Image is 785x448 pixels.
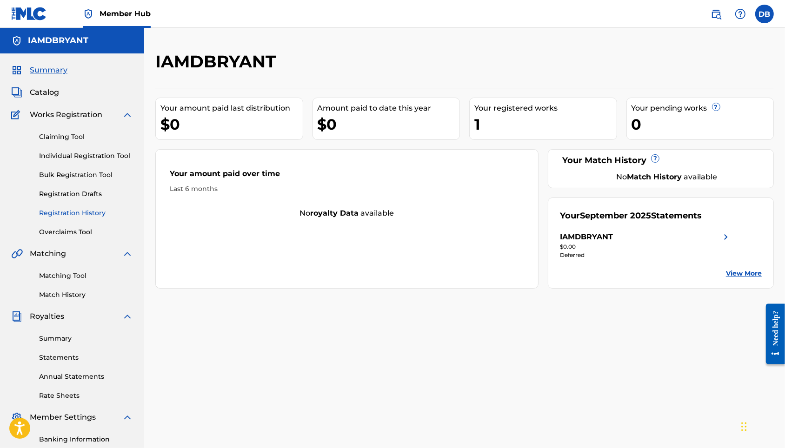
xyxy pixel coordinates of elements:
img: expand [122,412,133,423]
h5: IAMDBRYANT [28,35,88,46]
span: Member Settings [30,412,96,423]
span: September 2025 [580,211,651,221]
img: expand [122,311,133,322]
a: Registration History [39,208,133,218]
div: Your Statements [560,210,702,222]
a: Public Search [707,5,725,23]
img: Accounts [11,35,22,46]
iframe: Chat Widget [738,403,785,448]
div: Deferred [560,251,732,259]
a: Matching Tool [39,271,133,281]
img: expand [122,248,133,259]
a: Registration Drafts [39,189,133,199]
span: Matching [30,248,66,259]
div: $0.00 [560,243,732,251]
div: Your amount paid over time [170,168,524,184]
a: Match History [39,290,133,300]
div: Your amount paid last distribution [160,103,303,114]
img: Member Settings [11,412,22,423]
div: Help [731,5,750,23]
div: Drag [741,413,747,441]
img: Catalog [11,87,22,98]
a: Bulk Registration Tool [39,170,133,180]
span: ? [712,103,720,111]
div: Your pending works [632,103,774,114]
img: Works Registration [11,109,23,120]
a: CatalogCatalog [11,87,59,98]
img: Royalties [11,311,22,322]
a: Claiming Tool [39,132,133,142]
div: IAMDBRYANT [560,231,613,243]
a: SummarySummary [11,65,67,76]
img: Summary [11,65,22,76]
a: IAMDBRYANTright chevron icon$0.00Deferred [560,231,732,259]
strong: royalty data [310,209,359,217]
span: Member Hub [100,8,151,19]
a: View More [726,269,762,278]
h2: IAMDBRYANT [155,51,280,72]
a: Annual Statements [39,372,133,382]
span: Summary [30,65,67,76]
div: Amount paid to date this year [318,103,460,114]
div: $0 [160,114,303,135]
img: help [735,8,746,20]
div: User Menu [755,5,774,23]
div: Your registered works [474,103,617,114]
img: search [711,8,722,20]
div: 1 [474,114,617,135]
div: Last 6 months [170,184,524,194]
a: Summary [39,334,133,343]
div: No available [156,208,538,219]
img: expand [122,109,133,120]
a: Overclaims Tool [39,227,133,237]
iframe: Resource Center [759,294,785,374]
a: Individual Registration Tool [39,151,133,161]
img: Top Rightsholder [83,8,94,20]
span: Works Registration [30,109,102,120]
a: Statements [39,353,133,362]
div: No available [572,171,762,183]
img: Matching [11,248,23,259]
div: $0 [318,114,460,135]
a: Banking Information [39,435,133,444]
img: right chevron icon [720,231,732,243]
span: Royalties [30,311,64,322]
div: Your Match History [560,154,762,167]
img: MLC Logo [11,7,47,20]
span: Catalog [30,87,59,98]
span: ? [652,155,659,162]
div: 0 [632,114,774,135]
strong: Match History [627,172,682,181]
a: Rate Sheets [39,391,133,401]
